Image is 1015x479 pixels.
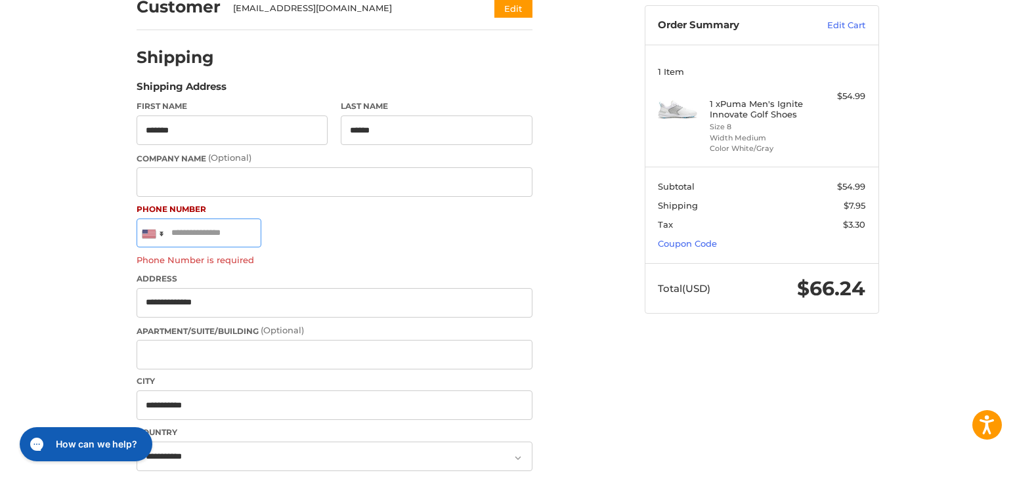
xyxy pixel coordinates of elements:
[658,200,698,211] span: Shipping
[137,152,532,165] label: Company Name
[797,276,865,301] span: $66.24
[710,121,810,133] li: Size 8
[710,133,810,144] li: Width Medium
[137,100,328,112] label: First Name
[137,219,167,247] div: United States: +1
[137,203,532,215] label: Phone Number
[658,19,799,32] h3: Order Summary
[233,2,469,15] div: [EMAIL_ADDRESS][DOMAIN_NAME]
[658,219,673,230] span: Tax
[710,143,810,154] li: Color White/Gray
[13,423,156,466] iframe: Gorgias live chat messenger
[658,282,710,295] span: Total (USD)
[710,98,810,120] h4: 1 x Puma Men's Ignite Innovate Golf Shoes
[208,152,251,163] small: (Optional)
[137,255,532,265] label: Phone Number is required
[844,200,865,211] span: $7.95
[137,273,532,285] label: Address
[137,79,227,100] legend: Shipping Address
[137,427,532,438] label: Country
[813,90,865,103] div: $54.99
[799,19,865,32] a: Edit Cart
[341,100,532,112] label: Last Name
[137,47,214,68] h2: Shipping
[837,181,865,192] span: $54.99
[261,325,304,335] small: (Optional)
[137,324,532,337] label: Apartment/Suite/Building
[137,375,532,387] label: City
[658,238,717,249] a: Coupon Code
[658,66,865,77] h3: 1 Item
[658,181,695,192] span: Subtotal
[843,219,865,230] span: $3.30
